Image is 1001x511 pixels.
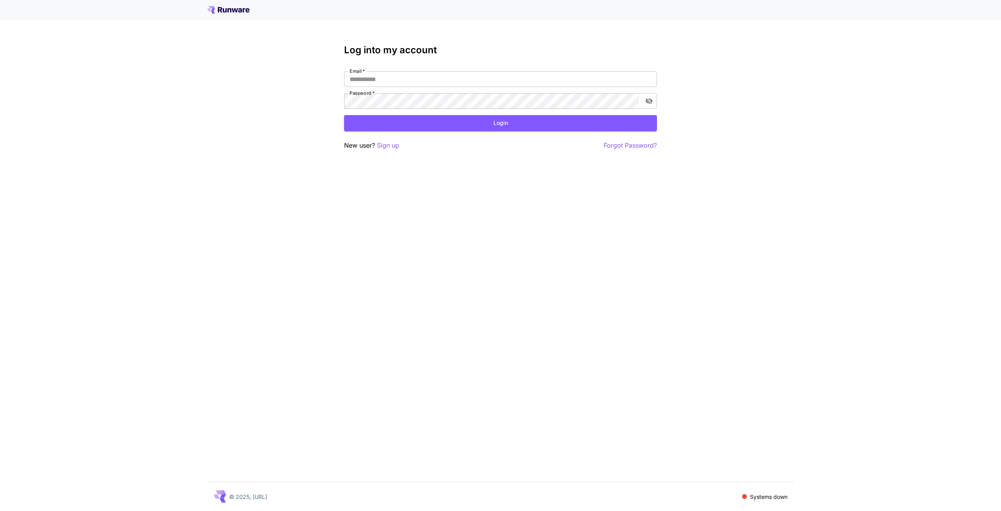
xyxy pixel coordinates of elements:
p: © 2025, [URL] [229,493,267,501]
button: Forgot Password? [604,141,657,150]
h3: Log into my account [344,45,657,56]
p: New user? [344,141,399,150]
button: Sign up [377,141,399,150]
button: toggle password visibility [642,94,656,108]
button: Login [344,115,657,131]
label: Password [350,90,375,96]
label: Email [350,68,365,74]
p: Systems down [750,493,788,501]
